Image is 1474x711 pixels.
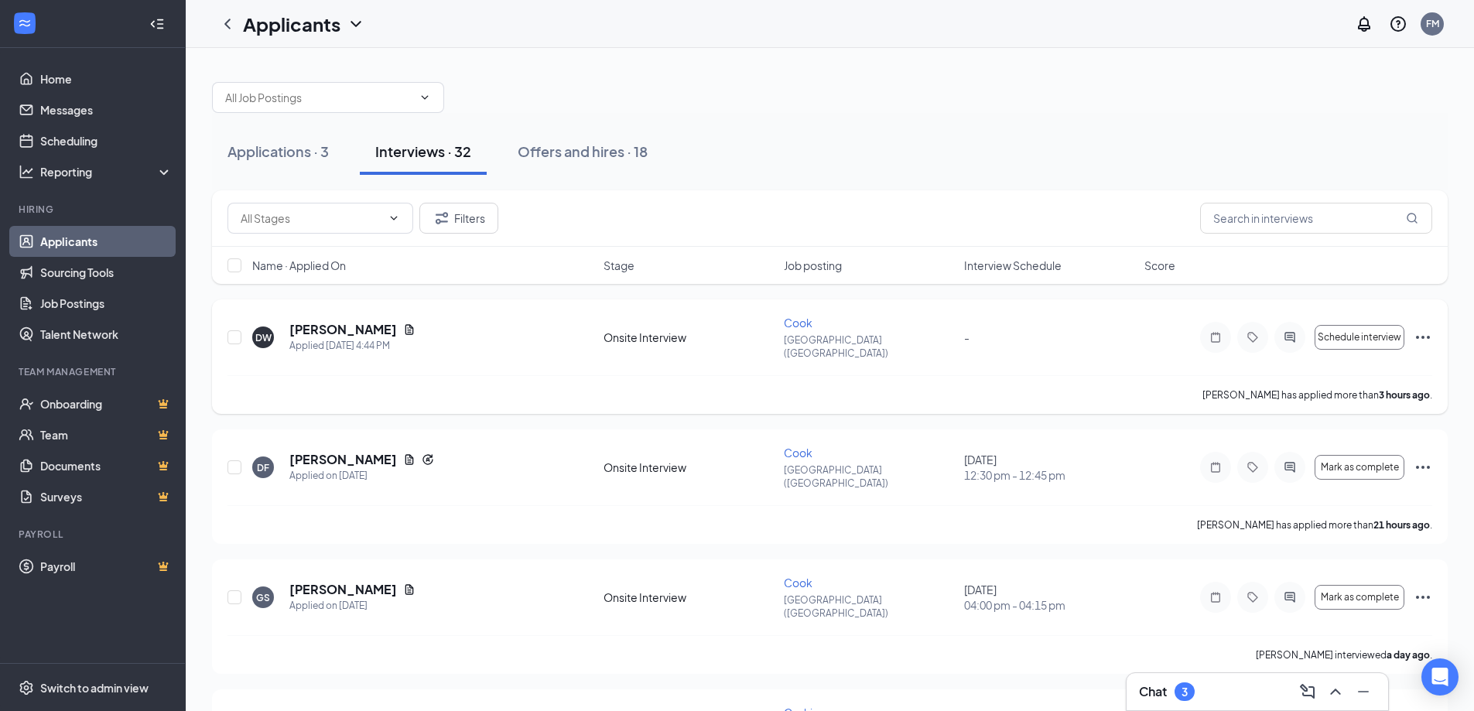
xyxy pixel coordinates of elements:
[252,258,346,273] span: Name · Applied On
[964,258,1062,273] span: Interview Schedule
[784,333,955,360] p: [GEOGRAPHIC_DATA] ([GEOGRAPHIC_DATA])
[218,15,237,33] svg: ChevronLeft
[40,551,173,582] a: PayrollCrown
[289,338,416,354] div: Applied [DATE] 4:44 PM
[964,597,1135,613] span: 04:00 pm - 04:15 pm
[289,451,397,468] h5: [PERSON_NAME]
[604,258,634,273] span: Stage
[1421,658,1459,696] div: Open Intercom Messenger
[40,164,173,179] div: Reporting
[1379,389,1430,401] b: 3 hours ago
[419,203,498,234] button: Filter Filters
[1351,679,1376,704] button: Minimize
[1414,588,1432,607] svg: Ellipses
[256,591,270,604] div: GS
[40,94,173,125] a: Messages
[40,450,173,481] a: DocumentsCrown
[1281,331,1299,344] svg: ActiveChat
[347,15,365,33] svg: ChevronDown
[1326,682,1345,701] svg: ChevronUp
[1295,679,1320,704] button: ComposeMessage
[40,481,173,512] a: SurveysCrown
[518,142,648,161] div: Offers and hires · 18
[1387,649,1430,661] b: a day ago
[1373,519,1430,531] b: 21 hours ago
[241,210,381,227] input: All Stages
[1206,591,1225,603] svg: Note
[403,583,416,596] svg: Document
[1315,325,1404,350] button: Schedule interview
[40,680,149,696] div: Switch to admin view
[19,528,169,541] div: Payroll
[1298,682,1317,701] svg: ComposeMessage
[225,89,412,106] input: All Job Postings
[784,258,842,273] span: Job posting
[227,142,329,161] div: Applications · 3
[1321,592,1399,603] span: Mark as complete
[964,330,970,344] span: -
[1406,212,1418,224] svg: MagnifyingGlass
[289,598,416,614] div: Applied on [DATE]
[289,468,434,484] div: Applied on [DATE]
[1243,591,1262,603] svg: Tag
[1200,203,1432,234] input: Search in interviews
[1323,679,1348,704] button: ChevronUp
[255,331,272,344] div: DW
[1206,331,1225,344] svg: Note
[1197,518,1432,532] p: [PERSON_NAME] has applied more than .
[1321,462,1399,473] span: Mark as complete
[604,590,775,605] div: Onsite Interview
[1206,461,1225,473] svg: Note
[964,452,1135,483] div: [DATE]
[784,593,955,620] p: [GEOGRAPHIC_DATA] ([GEOGRAPHIC_DATA])
[1426,17,1439,30] div: FM
[784,316,812,330] span: Cook
[1414,328,1432,347] svg: Ellipses
[40,419,173,450] a: TeamCrown
[1256,648,1432,661] p: [PERSON_NAME] interviewed .
[784,446,812,460] span: Cook
[40,319,173,350] a: Talent Network
[17,15,32,31] svg: WorkstreamLogo
[1139,683,1167,700] h3: Chat
[19,680,34,696] svg: Settings
[422,453,434,466] svg: Reapply
[289,321,397,338] h5: [PERSON_NAME]
[40,226,173,257] a: Applicants
[289,581,397,598] h5: [PERSON_NAME]
[1315,585,1404,610] button: Mark as complete
[19,164,34,179] svg: Analysis
[1281,591,1299,603] svg: ActiveChat
[604,330,775,345] div: Onsite Interview
[1318,332,1401,343] span: Schedule interview
[1414,458,1432,477] svg: Ellipses
[1182,685,1188,699] div: 3
[1354,682,1373,701] svg: Minimize
[19,203,169,216] div: Hiring
[1243,461,1262,473] svg: Tag
[40,257,173,288] a: Sourcing Tools
[1243,331,1262,344] svg: Tag
[1389,15,1407,33] svg: QuestionInfo
[40,125,173,156] a: Scheduling
[257,461,269,474] div: DF
[40,288,173,319] a: Job Postings
[375,142,471,161] div: Interviews · 32
[403,323,416,336] svg: Document
[40,63,173,94] a: Home
[433,209,451,227] svg: Filter
[1144,258,1175,273] span: Score
[964,467,1135,483] span: 12:30 pm - 12:45 pm
[419,91,431,104] svg: ChevronDown
[1355,15,1373,33] svg: Notifications
[19,365,169,378] div: Team Management
[388,212,400,224] svg: ChevronDown
[604,460,775,475] div: Onsite Interview
[1315,455,1404,480] button: Mark as complete
[1202,388,1432,402] p: [PERSON_NAME] has applied more than .
[1281,461,1299,473] svg: ActiveChat
[964,582,1135,613] div: [DATE]
[243,11,340,37] h1: Applicants
[784,463,955,490] p: [GEOGRAPHIC_DATA] ([GEOGRAPHIC_DATA])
